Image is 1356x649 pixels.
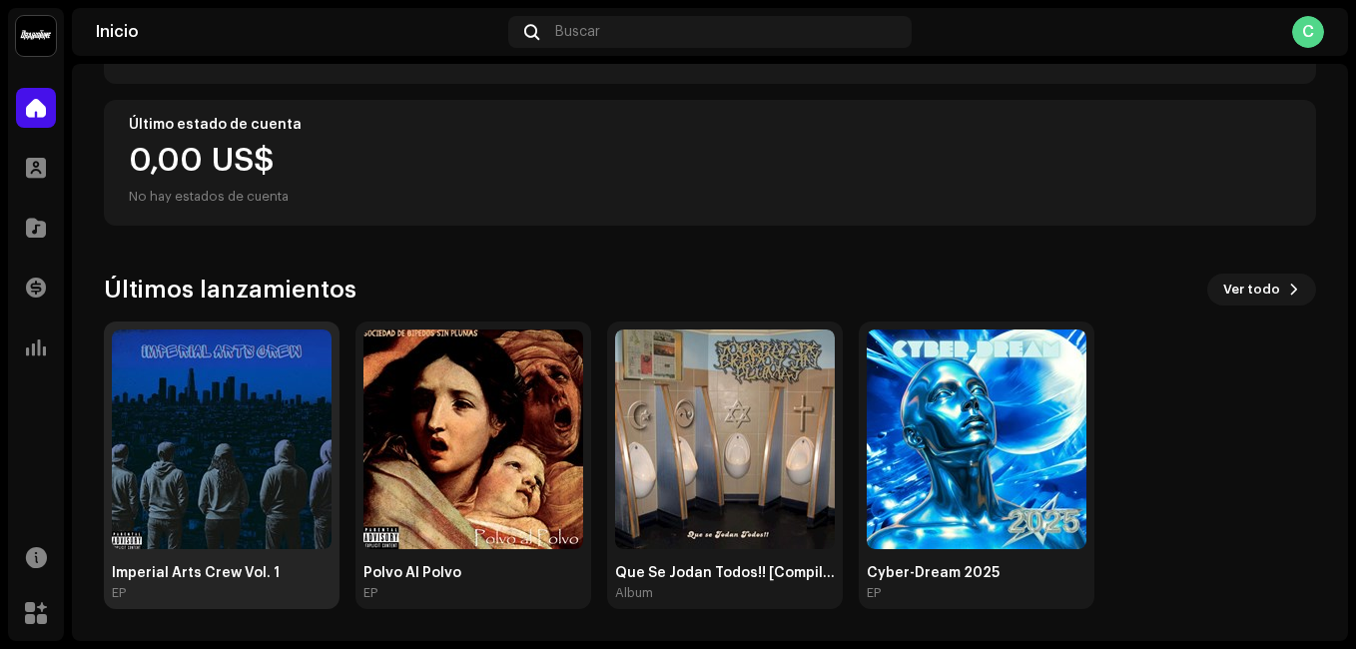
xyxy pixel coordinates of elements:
[867,565,1086,581] div: Cyber-Dream 2025
[96,24,500,40] div: Inicio
[104,100,1316,226] re-o-card-value: Último estado de cuenta
[112,585,126,601] div: EP
[363,329,583,549] img: 768e9464-3d3e-4030-950e-a66f5dd3beeb
[112,565,332,581] div: Imperial Arts Crew Vol. 1
[615,565,835,581] div: Que Se Jodan Todos!! [Compilación]
[555,24,600,40] span: Buscar
[1207,274,1316,306] button: Ver todo
[16,16,56,56] img: 10370c6a-d0e2-4592-b8a2-38f444b0ca44
[867,585,881,601] div: EP
[129,185,289,209] div: No hay estados de cuenta
[112,329,332,549] img: d9959548-41fd-4855-98d3-a4aa040d9d23
[615,585,653,601] div: Album
[1223,270,1280,310] span: Ver todo
[615,329,835,549] img: 153e0c89-60ae-44af-af93-af07c1d12089
[363,585,377,601] div: EP
[363,565,583,581] div: Polvo Al Polvo
[129,117,1291,133] div: Último estado de cuenta
[104,274,356,306] h3: Últimos lanzamientos
[867,329,1086,549] img: 8636805f-3e5b-4a8a-8a5a-2b6c8ff07fcc
[1292,16,1324,48] div: C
